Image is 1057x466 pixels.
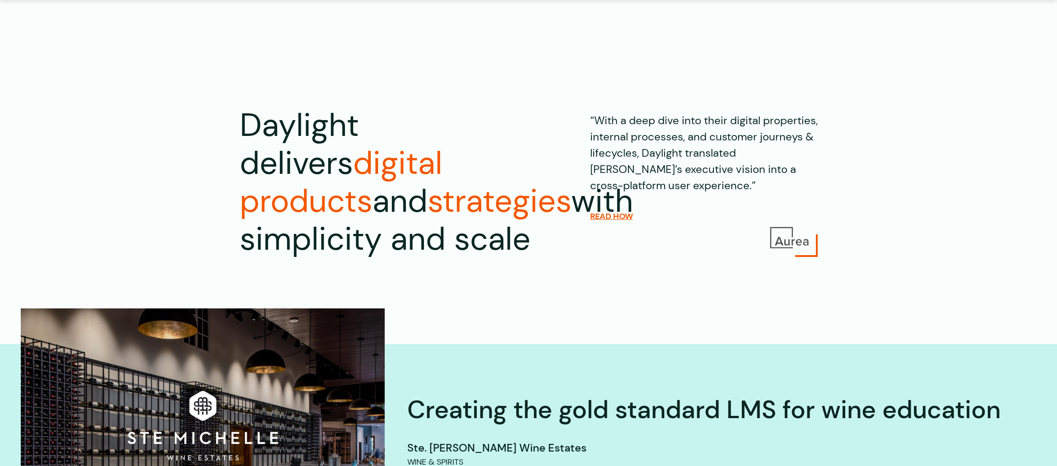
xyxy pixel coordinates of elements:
div: Ste. [PERSON_NAME] Wine Estates [407,440,1001,456]
h1: Daylight delivers and with simplicity and scale [240,107,531,258]
a: READ HOW [590,211,633,221]
span: strategies [428,181,571,222]
img: Aurea Logo [768,225,811,250]
span: digital products [240,143,442,222]
h2: Creating the gold standard LMS for wine education [407,394,1001,426]
p: “With a deep dive into their digital properties, internal processes, and customer journeys & life... [590,107,818,194]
